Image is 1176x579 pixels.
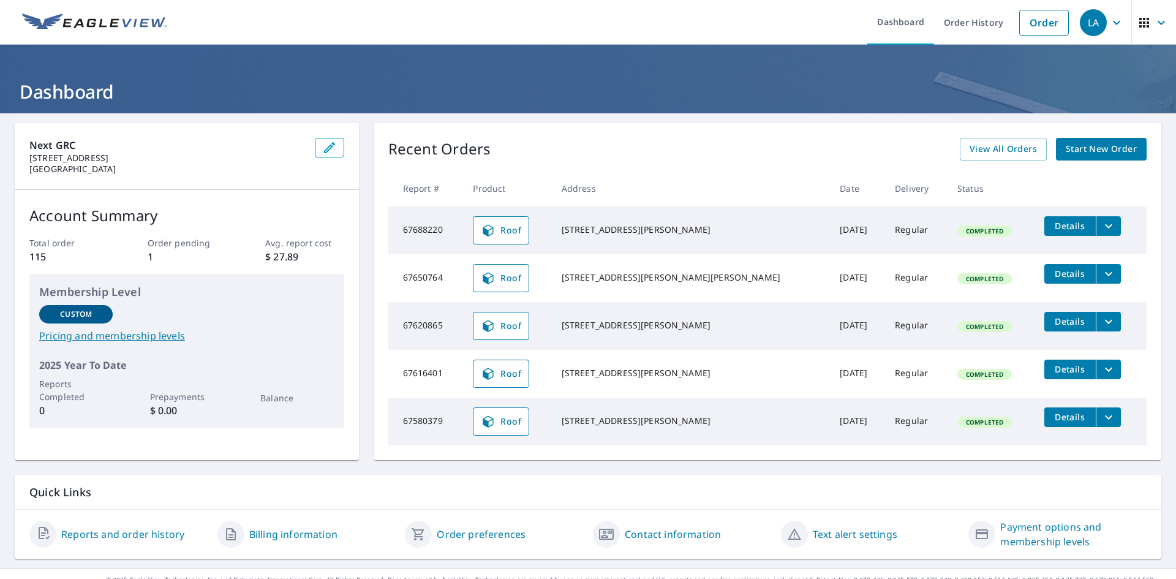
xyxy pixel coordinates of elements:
[388,138,491,161] p: Recent Orders
[29,205,344,227] p: Account Summary
[1052,220,1088,232] span: Details
[1096,312,1121,331] button: filesDropdownBtn-67620865
[29,164,305,175] p: [GEOGRAPHIC_DATA]
[39,328,334,343] a: Pricing and membership levels
[29,249,108,264] p: 115
[1044,407,1096,427] button: detailsBtn-67580379
[562,367,821,379] div: [STREET_ADDRESS][PERSON_NAME]
[473,407,529,436] a: Roof
[959,274,1011,283] span: Completed
[970,142,1037,157] span: View All Orders
[473,360,529,388] a: Roof
[463,170,551,206] th: Product
[265,249,344,264] p: $ 27.89
[625,527,721,542] a: Contact information
[1044,312,1096,331] button: detailsBtn-67620865
[1052,363,1088,375] span: Details
[1044,216,1096,236] button: detailsBtn-67688220
[29,485,1147,500] p: Quick Links
[1080,9,1107,36] div: LA
[29,138,305,153] p: Next GRC
[39,358,334,373] p: 2025 Year To Date
[562,319,821,331] div: [STREET_ADDRESS][PERSON_NAME]
[960,138,1047,161] a: View All Orders
[830,398,885,445] td: [DATE]
[1056,138,1147,161] a: Start New Order
[39,284,334,300] p: Membership Level
[959,418,1011,426] span: Completed
[1066,142,1137,157] span: Start New Order
[948,170,1035,206] th: Status
[60,309,92,320] p: Custom
[265,237,344,249] p: Avg. report cost
[388,350,464,398] td: 67616401
[148,237,226,249] p: Order pending
[1052,316,1088,327] span: Details
[885,206,948,254] td: Regular
[1000,520,1147,549] a: Payment options and membership levels
[1044,360,1096,379] button: detailsBtn-67616401
[959,370,1011,379] span: Completed
[885,302,948,350] td: Regular
[473,312,529,340] a: Roof
[15,79,1161,104] h1: Dashboard
[1096,407,1121,427] button: filesDropdownBtn-67580379
[481,271,521,286] span: Roof
[481,414,521,429] span: Roof
[830,302,885,350] td: [DATE]
[1052,268,1088,279] span: Details
[885,254,948,302] td: Regular
[39,377,113,403] p: Reports Completed
[562,224,821,236] div: [STREET_ADDRESS][PERSON_NAME]
[481,366,521,381] span: Roof
[473,216,529,244] a: Roof
[959,227,1011,235] span: Completed
[473,264,529,292] a: Roof
[552,170,831,206] th: Address
[388,254,464,302] td: 67650764
[885,170,948,206] th: Delivery
[959,322,1011,331] span: Completed
[562,271,821,284] div: [STREET_ADDRESS][PERSON_NAME][PERSON_NAME]
[388,398,464,445] td: 67580379
[150,403,224,418] p: $ 0.00
[1044,264,1096,284] button: detailsBtn-67650764
[1019,10,1069,36] a: Order
[249,527,337,542] a: Billing information
[388,302,464,350] td: 67620865
[830,350,885,398] td: [DATE]
[1096,360,1121,379] button: filesDropdownBtn-67616401
[813,527,897,542] a: Text alert settings
[830,170,885,206] th: Date
[885,398,948,445] td: Regular
[388,170,464,206] th: Report #
[39,403,113,418] p: 0
[1096,216,1121,236] button: filesDropdownBtn-67688220
[150,390,224,403] p: Prepayments
[388,206,464,254] td: 67688220
[885,350,948,398] td: Regular
[29,153,305,164] p: [STREET_ADDRESS]
[562,415,821,427] div: [STREET_ADDRESS][PERSON_NAME]
[830,254,885,302] td: [DATE]
[29,237,108,249] p: Total order
[22,13,167,32] img: EV Logo
[1052,411,1088,423] span: Details
[1096,264,1121,284] button: filesDropdownBtn-67650764
[61,527,184,542] a: Reports and order history
[437,527,526,542] a: Order preferences
[481,319,521,333] span: Roof
[481,223,521,238] span: Roof
[830,206,885,254] td: [DATE]
[260,392,334,404] p: Balance
[148,249,226,264] p: 1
